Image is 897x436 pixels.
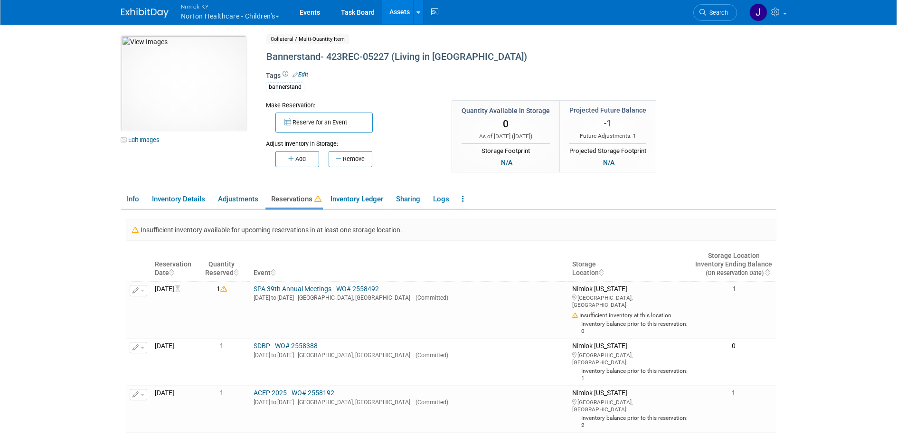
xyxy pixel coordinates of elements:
[181,1,279,11] span: Nimlok KY
[201,248,242,281] th: Quantity&nbsp;&nbsp;&nbsp;Reserved : activate to sort column ascending
[201,386,242,433] td: 1
[569,132,646,140] div: Future Adjustments:
[695,342,772,351] div: 0
[572,398,688,413] div: [GEOGRAPHIC_DATA], [GEOGRAPHIC_DATA]
[265,191,323,208] a: Reservations
[266,82,304,92] div: bannerstand
[201,338,242,385] td: 1
[693,4,737,21] a: Search
[325,191,388,208] a: Inventory Ledger
[503,118,509,130] span: 0
[254,351,565,359] div: [DATE] [DATE]
[412,399,448,406] span: (Committed)
[329,151,372,167] button: Remove
[275,151,319,167] button: Add
[250,248,568,281] th: Event : activate to sort column ascending
[266,133,438,148] div: Adjust Inventory in Storage:
[572,351,688,366] div: [GEOGRAPHIC_DATA], [GEOGRAPHIC_DATA]
[151,248,201,281] th: ReservationDate : activate to sort column ascending
[604,118,612,129] span: -1
[572,309,688,319] div: Insufficient inventory at this location.
[212,191,264,208] a: Adjustments
[270,352,277,359] span: to
[201,281,242,338] td: 1
[151,386,201,433] td: [DATE]
[270,294,277,301] span: to
[412,294,448,301] span: (Committed)
[569,143,646,156] div: Projected Storage Footprint
[412,352,448,359] span: (Committed)
[151,338,201,385] td: [DATE]
[462,133,550,141] div: As of [DATE] ( )
[146,191,210,208] a: Inventory Details
[121,8,169,18] img: ExhibitDay
[254,293,565,302] div: [DATE] [DATE]
[600,157,617,168] div: N/A
[572,313,579,318] i: Insufficient quantity available at storage location
[390,191,425,208] a: Sharing
[293,71,308,78] a: Edit
[294,294,410,301] span: [GEOGRAPHIC_DATA], [GEOGRAPHIC_DATA]
[263,48,698,66] div: Bannerstand- 423REC-05227 (Living in [GEOGRAPHIC_DATA])
[632,133,636,139] span: -1
[698,269,764,276] span: (On Reservation Date)
[706,9,728,16] span: Search
[498,157,515,168] div: N/A
[266,34,349,44] span: Collateral / Multi-Quantity Item
[572,342,688,382] div: Nimlok [US_STATE]
[270,399,277,406] span: to
[572,319,688,335] div: Inventory balance prior to this reservation: 0
[462,143,550,156] div: Storage Footprint
[121,36,246,131] img: View Images
[266,71,698,98] div: Tags
[572,293,688,309] div: [GEOGRAPHIC_DATA], [GEOGRAPHIC_DATA]
[427,191,454,208] a: Logs
[254,285,379,293] a: SPA 39th Annual Meetings - WO# 2558492
[254,389,334,397] a: ACEP 2025 - WO# 2558192
[294,399,410,406] span: [GEOGRAPHIC_DATA], [GEOGRAPHIC_DATA]
[569,105,646,115] div: Projected Future Balance
[121,191,144,208] a: Info
[572,285,688,335] div: Nimlok [US_STATE]
[220,285,227,292] i: Insufficient quantity available at storage location
[254,398,565,406] div: [DATE] [DATE]
[121,134,163,146] a: Edit Images
[126,219,776,241] div: Insufficient inventory available for upcoming reservations in at least one storage location.
[691,248,776,281] th: Storage LocationInventory Ending Balance (On Reservation Date) : activate to sort column ascending
[254,342,318,350] a: SDBP - WO# 2558388
[572,389,688,429] div: Nimlok [US_STATE]
[175,285,185,292] i: Future Date
[572,413,688,429] div: Inventory balance prior to this reservation: 2
[695,285,772,294] div: -1
[462,106,550,115] div: Quantity Available in Storage
[695,389,772,398] div: 1
[749,3,767,21] img: Jamie Dunn
[294,352,410,359] span: [GEOGRAPHIC_DATA], [GEOGRAPHIC_DATA]
[151,281,201,338] td: [DATE]
[572,366,688,382] div: Inventory balance prior to this reservation: 1
[275,113,373,133] button: Reserve for an Event
[568,248,692,281] th: Storage Location : activate to sort column ascending
[514,133,530,140] span: [DATE]
[266,100,438,110] div: Make Reservation:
